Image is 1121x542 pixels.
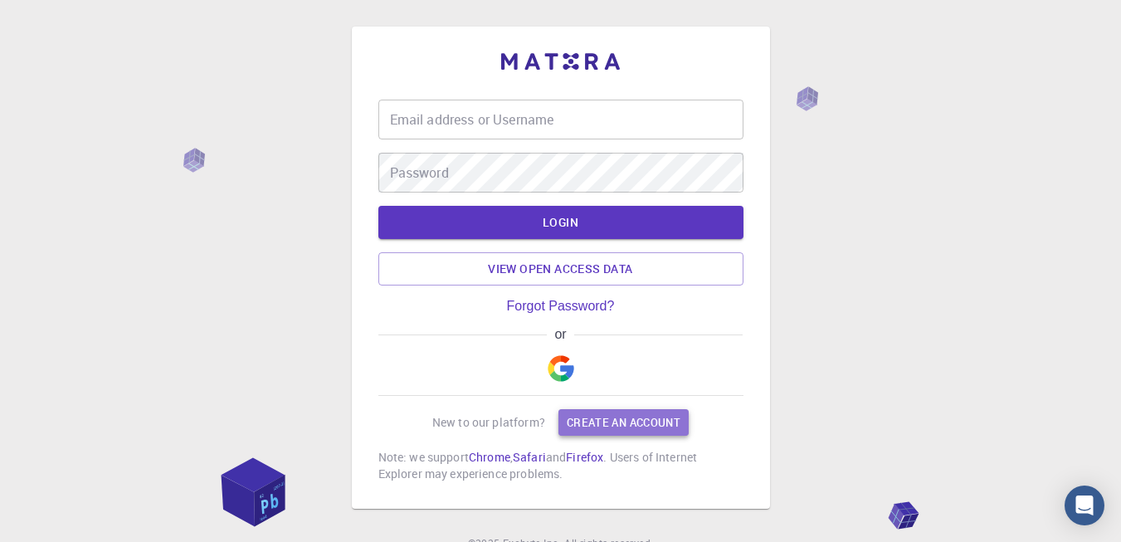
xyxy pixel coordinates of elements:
div: Open Intercom Messenger [1065,486,1104,525]
img: Google [548,355,574,382]
p: New to our platform? [432,414,545,431]
a: Firefox [566,449,603,465]
a: Chrome [469,449,510,465]
a: Safari [513,449,546,465]
span: or [547,327,574,342]
a: Forgot Password? [507,299,615,314]
a: Create an account [558,409,689,436]
p: Note: we support , and . Users of Internet Explorer may experience problems. [378,449,743,482]
button: LOGIN [378,206,743,239]
a: View open access data [378,252,743,286]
